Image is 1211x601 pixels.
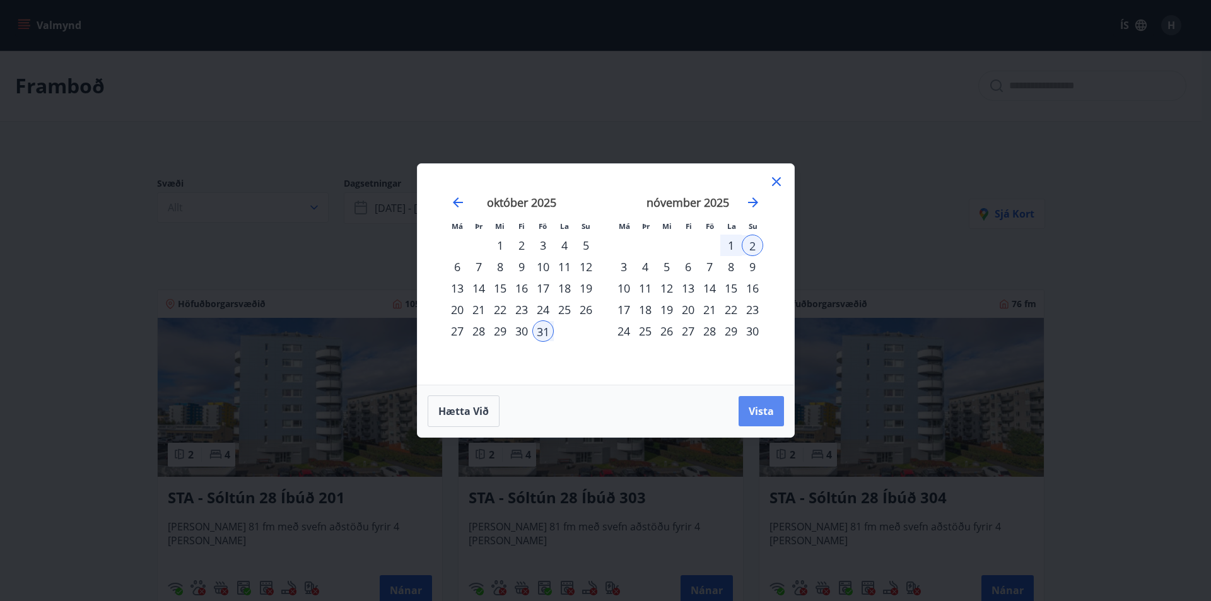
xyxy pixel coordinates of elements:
[511,299,532,320] div: 23
[518,221,525,231] small: Fi
[742,320,763,342] div: 30
[742,256,763,277] td: Choose sunnudagur, 9. nóvember 2025 as your check-in date. It’s available.
[468,256,489,277] td: Choose þriðjudagur, 7. október 2025 as your check-in date. It’s available.
[575,299,597,320] td: Choose sunnudagur, 26. október 2025 as your check-in date. It’s available.
[635,299,656,320] div: 18
[720,299,742,320] td: Choose laugardagur, 22. nóvember 2025 as your check-in date. It’s available.
[489,320,511,342] div: 29
[720,277,742,299] div: 15
[532,256,554,277] td: Choose föstudagur, 10. október 2025 as your check-in date. It’s available.
[452,221,463,231] small: Má
[447,320,468,342] div: 27
[635,277,656,299] div: 11
[532,299,554,320] td: Choose föstudagur, 24. október 2025 as your check-in date. It’s available.
[560,221,569,231] small: La
[613,256,635,277] div: 3
[742,299,763,320] td: Choose sunnudagur, 23. nóvember 2025 as your check-in date. It’s available.
[489,256,511,277] td: Choose miðvikudagur, 8. október 2025 as your check-in date. It’s available.
[720,320,742,342] div: 29
[739,396,784,426] button: Vista
[720,277,742,299] td: Choose laugardagur, 15. nóvember 2025 as your check-in date. It’s available.
[677,256,699,277] div: 6
[742,256,763,277] div: 9
[677,299,699,320] td: Choose fimmtudagur, 20. nóvember 2025 as your check-in date. It’s available.
[447,320,468,342] td: Choose mánudagur, 27. október 2025 as your check-in date. It’s available.
[656,320,677,342] td: Choose miðvikudagur, 26. nóvember 2025 as your check-in date. It’s available.
[749,404,774,418] span: Vista
[720,299,742,320] div: 22
[699,299,720,320] div: 21
[677,320,699,342] td: Choose fimmtudagur, 27. nóvember 2025 as your check-in date. It’s available.
[613,256,635,277] td: Choose mánudagur, 3. nóvember 2025 as your check-in date. It’s available.
[575,235,597,256] div: 5
[447,299,468,320] div: 20
[699,277,720,299] div: 14
[720,320,742,342] td: Choose laugardagur, 29. nóvember 2025 as your check-in date. It’s available.
[487,195,556,210] strong: október 2025
[677,277,699,299] div: 13
[575,299,597,320] div: 26
[742,277,763,299] div: 16
[656,299,677,320] div: 19
[489,235,511,256] td: Choose miðvikudagur, 1. október 2025 as your check-in date. It’s available.
[635,256,656,277] div: 4
[677,256,699,277] td: Choose fimmtudagur, 6. nóvember 2025 as your check-in date. It’s available.
[489,320,511,342] td: Choose miðvikudagur, 29. október 2025 as your check-in date. It’s available.
[656,320,677,342] div: 26
[575,256,597,277] div: 12
[656,277,677,299] td: Choose miðvikudagur, 12. nóvember 2025 as your check-in date. It’s available.
[447,277,468,299] td: Choose mánudagur, 13. október 2025 as your check-in date. It’s available.
[428,395,500,427] button: Hætta við
[532,256,554,277] div: 10
[532,235,554,256] div: 3
[699,256,720,277] td: Choose föstudagur, 7. nóvember 2025 as your check-in date. It’s available.
[475,221,483,231] small: Þr
[613,277,635,299] td: Choose mánudagur, 10. nóvember 2025 as your check-in date. It’s available.
[511,277,532,299] td: Choose fimmtudagur, 16. október 2025 as your check-in date. It’s available.
[468,320,489,342] div: 28
[468,320,489,342] td: Choose þriðjudagur, 28. október 2025 as your check-in date. It’s available.
[554,277,575,299] div: 18
[677,277,699,299] td: Choose fimmtudagur, 13. nóvember 2025 as your check-in date. It’s available.
[720,235,742,256] td: Selected. laugardagur, 1. nóvember 2025
[662,221,672,231] small: Mi
[468,299,489,320] div: 21
[511,320,532,342] div: 30
[489,299,511,320] div: 22
[686,221,692,231] small: Fi
[511,256,532,277] td: Choose fimmtudagur, 9. október 2025 as your check-in date. It’s available.
[656,256,677,277] div: 5
[447,299,468,320] td: Choose mánudagur, 20. október 2025 as your check-in date. It’s available.
[468,256,489,277] div: 7
[656,299,677,320] td: Choose miðvikudagur, 19. nóvember 2025 as your check-in date. It’s available.
[511,320,532,342] td: Choose fimmtudagur, 30. október 2025 as your check-in date. It’s available.
[554,299,575,320] div: 25
[699,320,720,342] div: 28
[575,256,597,277] td: Choose sunnudagur, 12. október 2025 as your check-in date. It’s available.
[489,277,511,299] div: 15
[727,221,736,231] small: La
[447,256,468,277] div: 6
[742,277,763,299] td: Choose sunnudagur, 16. nóvember 2025 as your check-in date. It’s available.
[532,235,554,256] td: Choose föstudagur, 3. október 2025 as your check-in date. It’s available.
[447,277,468,299] div: 13
[582,221,590,231] small: Su
[554,277,575,299] td: Choose laugardagur, 18. október 2025 as your check-in date. It’s available.
[554,299,575,320] td: Choose laugardagur, 25. október 2025 as your check-in date. It’s available.
[635,320,656,342] td: Choose þriðjudagur, 25. nóvember 2025 as your check-in date. It’s available.
[646,195,729,210] strong: nóvember 2025
[720,256,742,277] td: Choose laugardagur, 8. nóvember 2025 as your check-in date. It’s available.
[511,235,532,256] td: Choose fimmtudagur, 2. október 2025 as your check-in date. It’s available.
[438,404,489,418] span: Hætta við
[613,277,635,299] div: 10
[532,320,554,342] div: 31
[613,299,635,320] div: 17
[447,256,468,277] td: Choose mánudagur, 6. október 2025 as your check-in date. It’s available.
[554,235,575,256] div: 4
[720,235,742,256] div: 1
[532,299,554,320] div: 24
[554,256,575,277] div: 11
[450,195,465,210] div: Move backward to switch to the previous month.
[532,320,554,342] td: Selected as start date. föstudagur, 31. október 2025
[706,221,714,231] small: Fö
